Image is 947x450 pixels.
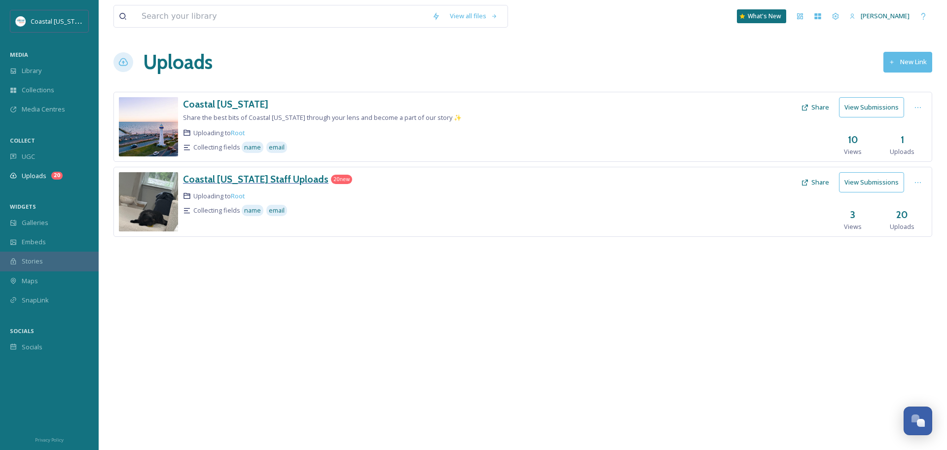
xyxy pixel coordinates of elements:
a: Root [231,128,245,137]
img: 9ccda5ac-afc6-4b24-84c8-eaaf5c5afd56.jpg [119,172,178,231]
span: Uploads [22,171,46,181]
a: View all files [445,6,503,26]
span: SOCIALS [10,327,34,335]
a: What's New [737,9,786,23]
h3: 10 [848,133,858,147]
a: View Submissions [839,172,909,192]
span: Uploads [890,222,914,231]
span: email [269,206,285,215]
a: Root [231,191,245,200]
span: email [269,143,285,152]
button: View Submissions [839,97,904,117]
h3: Coastal [US_STATE] Staff Uploads [183,173,328,185]
img: download%20%281%29.jpeg [16,16,26,26]
span: Uploading to [193,191,245,201]
span: Collecting fields [193,206,240,215]
span: Privacy Policy [35,437,64,443]
span: Share the best bits of Coastal [US_STATE] through your lens and become a part of our story ✨ [183,113,462,122]
span: Collections [22,85,54,95]
span: Coastal [US_STATE] [31,16,87,26]
input: Search your library [137,5,427,27]
button: View Submissions [839,172,904,192]
span: Media Centres [22,105,65,114]
span: Maps [22,276,38,286]
span: Stories [22,257,43,266]
span: Library [22,66,41,75]
span: UGC [22,152,35,161]
span: Embeds [22,237,46,247]
a: View Submissions [839,97,909,117]
span: name [244,206,261,215]
span: [PERSON_NAME] [861,11,910,20]
span: MEDIA [10,51,28,58]
a: Coastal [US_STATE] Staff Uploads [183,172,328,187]
span: Views [844,222,862,231]
span: name [244,143,261,152]
span: WIDGETS [10,203,36,210]
a: [PERSON_NAME] [844,6,914,26]
a: Privacy Policy [35,433,64,445]
span: Uploads [890,147,914,156]
span: Collecting fields [193,143,240,152]
span: SnapLink [22,296,49,305]
button: Share [796,173,834,192]
div: 20 new [331,175,352,184]
h3: 1 [901,133,904,147]
span: COLLECT [10,137,35,144]
h3: 3 [850,208,855,222]
button: Open Chat [904,407,932,435]
span: Socials [22,342,42,352]
h3: Coastal [US_STATE] [183,98,268,110]
span: Views [844,147,862,156]
button: New Link [883,52,932,72]
button: Share [796,98,834,117]
span: Galleries [22,218,48,227]
img: 49fd6f91-6bc4-47cb-b157-792f7a321d34.jpg [119,97,178,156]
div: 20 [51,172,63,180]
a: Uploads [143,47,213,77]
span: Uploading to [193,128,245,138]
h3: 20 [896,208,908,222]
a: Coastal [US_STATE] [183,97,268,112]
